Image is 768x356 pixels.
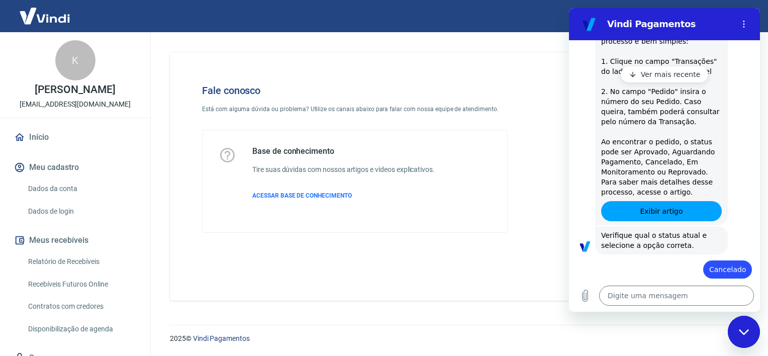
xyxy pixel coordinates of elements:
[35,84,115,95] p: [PERSON_NAME]
[24,179,138,199] a: Dados da conta
[549,68,702,203] img: Fale conosco
[170,333,744,344] p: 2025 ©
[202,105,508,114] p: Está com alguma dúvida ou problema? Utilize os canais abaixo para falar com nossa equipe de atend...
[720,7,756,26] button: Sair
[24,296,138,317] a: Contratos com credores
[24,251,138,272] a: Relatório de Recebíveis
[728,316,760,348] iframe: Botão para iniciar a janela de mensagens, 3 mensagens não lidas
[71,197,114,209] span: Exibir artigo
[32,193,153,213] a: Exibir artigo
[202,84,508,97] h4: Fale conosco
[20,99,131,110] p: [EMAIL_ADDRESS][DOMAIN_NAME]
[55,40,95,80] div: K
[252,164,435,175] h6: Tire suas dúvidas com nossos artigos e vídeos explicativos.
[12,229,138,251] button: Meus recebíveis
[12,126,138,148] a: Início
[32,223,140,241] span: Verifique qual o status atual e selecione a opção correta.
[24,319,138,339] a: Disponibilização de agenda
[140,257,177,265] span: Cancelado
[12,1,77,31] img: Vindi
[24,274,138,295] a: Recebíveis Futuros Online
[24,201,138,222] a: Dados de login
[252,192,352,199] span: ACESSAR BASE DE CONHECIMENTO
[193,334,250,342] a: Vindi Pagamentos
[52,58,140,74] button: Ver mais recente
[72,61,132,71] p: Ver mais recente
[252,146,435,156] h5: Base de conhecimento
[12,156,138,179] button: Meu cadastro
[569,8,760,312] iframe: Janela de mensagens
[252,191,435,200] a: ACESSAR BASE DE CONHECIMENTO
[6,278,26,298] button: Carregar arquivo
